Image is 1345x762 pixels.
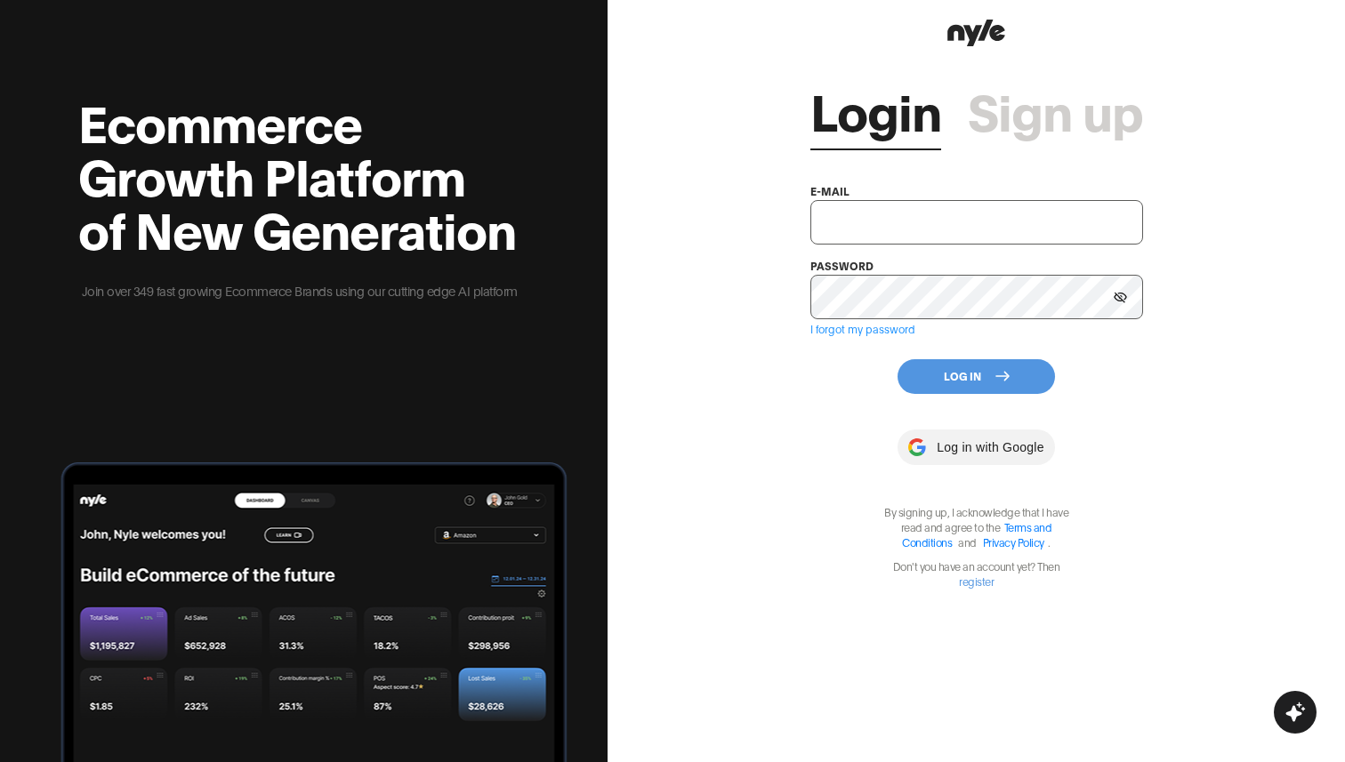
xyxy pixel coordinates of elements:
label: e-mail [810,184,850,197]
span: and [954,535,981,549]
a: Privacy Policy [983,535,1044,549]
a: Sign up [968,83,1143,136]
a: register [959,574,994,588]
a: Login [810,83,941,136]
p: By signing up, I acknowledge that I have read and agree to the . [874,504,1079,549]
p: Join over 349 fast growing Ecommerce Brands using our cutting edge AI platform [78,281,520,301]
p: Don't you have an account yet? Then [874,558,1079,589]
h2: Ecommerce Growth Platform of New Generation [78,94,520,254]
button: Log in with Google [898,429,1054,465]
button: Log In [898,359,1055,394]
a: I forgot my password [810,322,915,335]
label: password [810,259,874,272]
a: Terms and Conditions [902,520,1051,549]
